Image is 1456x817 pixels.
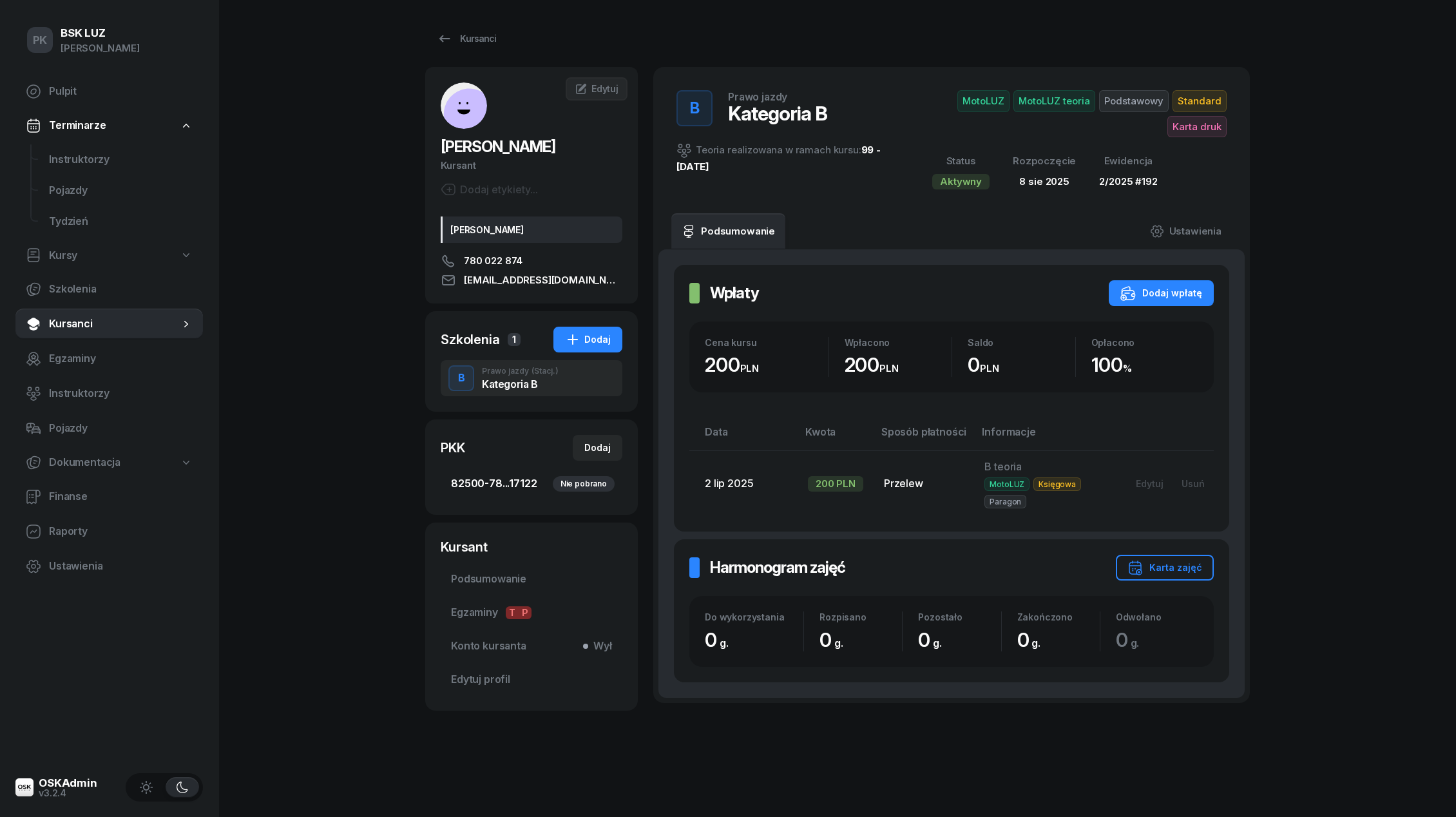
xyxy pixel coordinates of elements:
span: 0 [819,628,850,651]
span: Tydzień [49,213,193,230]
div: 200 PLN [808,476,863,492]
div: 0 [918,628,1001,652]
div: Saldo [968,337,1075,348]
a: 82500-78...17122Nie pobrano [441,468,622,499]
h2: Wpłaty [710,283,759,303]
div: v3.2.4 [39,789,97,798]
div: 2/2025 #192 [1099,173,1157,190]
a: Szkolenia [15,274,203,305]
a: Edytuj profil [441,664,622,695]
button: B [448,365,474,391]
div: Teoria realizowana w ramach kursu: [676,142,901,175]
span: Kursanci [49,316,180,332]
span: Instruktorzy [49,385,193,402]
button: Dodaj [553,327,622,352]
div: Aktywny [932,174,990,189]
button: Karta zajęć [1116,555,1214,581]
a: Raporty [15,516,203,547]
small: g. [1131,637,1140,649]
span: Wył [588,638,612,655]
a: Ustawienia [1140,213,1232,249]
div: Przelew [884,476,964,492]
div: Dodaj wpłatę [1120,285,1202,301]
a: Instruktorzy [39,144,203,175]
span: [PERSON_NAME] [441,137,555,156]
div: Rozpisano [819,611,902,622]
a: Tydzień [39,206,203,237]
span: Ustawienia [49,558,193,575]
a: Kursanci [425,26,508,52]
span: Dokumentacja [49,454,120,471]
div: Kategoria B [728,102,827,125]
a: Konto kursantaWył [441,631,622,662]
span: Pojazdy [49,182,193,199]
th: Informacje [974,423,1116,451]
a: Kursanci [15,309,203,340]
div: B [685,95,705,121]
div: Kategoria B [482,379,559,389]
div: Odwołano [1116,611,1198,622]
a: Ustawienia [15,551,203,582]
span: Podstawowy [1099,90,1169,112]
div: 200 [845,353,952,377]
div: Do wykorzystania [705,611,803,622]
span: T [506,606,519,619]
a: Finanse [15,481,203,512]
div: [PERSON_NAME] [441,216,622,243]
button: MotoLUZMotoLUZ teoriaPodstawowyStandardKarta druk [917,90,1227,137]
div: Pozostało [918,611,1001,622]
div: Usuń [1182,478,1205,489]
button: Dodaj wpłatę [1109,280,1214,306]
small: PLN [740,362,760,374]
span: [EMAIL_ADDRESS][DOMAIN_NAME] [464,273,622,288]
button: Usuń [1173,473,1214,494]
div: Ewidencja [1099,153,1157,169]
button: Dodaj [573,435,622,461]
div: 0 [968,353,1075,377]
span: P [519,606,532,619]
a: Podsumowanie [441,564,622,595]
span: Edytuj [591,83,618,94]
h2: Harmonogram zajęć [710,557,845,578]
div: Szkolenia [441,331,500,349]
small: g. [834,637,843,649]
span: 2 lip 2025 [705,477,753,490]
span: Szkolenia [49,281,193,298]
small: PLN [879,362,899,374]
a: Dokumentacja [15,448,203,477]
span: Pulpit [49,83,193,100]
a: Pojazdy [39,175,203,206]
div: Edytuj [1136,478,1164,489]
div: Prawo jazdy [482,367,559,375]
span: 8 sie 2025 [1019,175,1069,187]
a: Egzaminy [15,343,203,374]
span: Podsumowanie [451,571,612,588]
span: 82500-78...17122 [451,476,612,492]
span: MotoLUZ [984,477,1030,491]
span: Terminarze [49,117,106,134]
div: Kursanci [437,31,496,46]
button: BPrawo jazdy(Stacj.)Kategoria B [441,360,622,396]
th: Kwota [798,423,874,451]
a: Terminarze [15,111,203,140]
a: Kursy [15,241,203,271]
span: Instruktorzy [49,151,193,168]
small: g. [933,637,942,649]
a: EgzaminyTP [441,597,622,628]
div: Opłacono [1091,337,1199,348]
div: PKK [441,439,465,457]
div: 200 [705,353,829,377]
span: Standard [1173,90,1227,112]
div: Wpłacono [845,337,952,348]
span: Pojazdy [49,420,193,437]
div: Karta zajęć [1127,560,1202,575]
small: g. [1031,637,1040,649]
span: MotoLUZ [957,90,1010,112]
span: 0 [1017,628,1048,651]
span: B teoria [984,460,1022,473]
div: B [453,367,470,389]
span: Księgowa [1033,477,1081,491]
th: Sposób płatności [874,423,974,451]
div: Nie pobrano [553,476,615,492]
button: Edytuj [1127,473,1173,494]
